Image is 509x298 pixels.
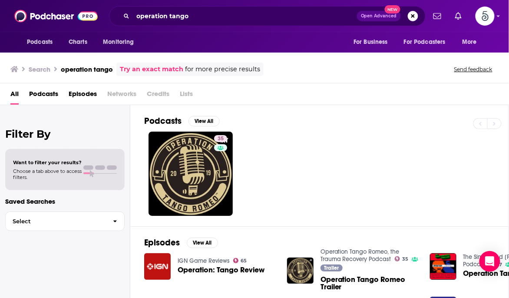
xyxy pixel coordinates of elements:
span: 65 [241,259,247,263]
a: Operation: Tango Review [178,266,264,274]
a: Episodes [69,87,97,105]
img: Operation Tango [430,253,456,280]
span: Logged in as Spiral5-G2 [476,7,495,26]
button: View All [187,238,218,248]
a: Try an exact match [120,64,183,74]
h2: Filter By [5,128,125,140]
div: Search podcasts, credits, & more... [109,6,426,26]
a: 35 [214,135,227,142]
a: Show notifications dropdown [430,9,445,23]
a: 35 [149,132,233,216]
a: 65 [233,258,247,263]
a: EpisodesView All [144,237,218,248]
img: Operation: Tango Review [144,253,171,280]
span: Open Advanced [361,14,397,18]
button: open menu [21,34,64,50]
a: 35 [395,256,409,262]
a: Operation Tango Romeo, the Trauma Recovery Podcast [321,248,400,263]
span: For Podcasters [404,36,446,48]
h2: Podcasts [144,116,182,126]
button: open menu [398,34,458,50]
button: open menu [456,34,488,50]
p: Saved Searches [5,197,125,205]
button: Select [5,212,125,231]
h3: Search [29,65,50,73]
span: Want to filter your results? [13,159,82,166]
a: Operation Tango Romeo Trailer [321,276,420,291]
button: Open AdvancedNew [357,11,401,21]
a: All [10,87,19,105]
span: Trailer [324,265,339,271]
div: Open Intercom Messenger [479,251,500,272]
button: open menu [347,34,399,50]
span: Podcasts [27,36,53,48]
span: Choose a tab above to access filters. [13,168,82,180]
span: Credits [147,87,169,105]
span: Networks [107,87,136,105]
span: Monitoring [103,36,134,48]
span: Lists [180,87,193,105]
span: 35 [218,135,224,143]
a: Show notifications dropdown [452,9,465,23]
span: 35 [402,257,408,261]
button: open menu [97,34,145,50]
a: Charts [63,34,93,50]
img: User Profile [476,7,495,26]
button: Show profile menu [476,7,495,26]
span: Charts [69,36,87,48]
span: More [463,36,477,48]
button: Send feedback [452,66,495,73]
span: for more precise results [185,64,260,74]
span: New [385,5,400,13]
img: Operation Tango Romeo Trailer [287,258,314,284]
span: Select [6,219,106,224]
h2: Episodes [144,237,180,248]
input: Search podcasts, credits, & more... [133,9,357,23]
a: PodcastsView All [144,116,220,126]
a: Podcasts [29,87,58,105]
h3: operation tango [61,65,113,73]
button: View All [188,116,220,126]
span: For Business [354,36,388,48]
img: Podchaser - Follow, Share and Rate Podcasts [14,8,98,24]
a: IGN Game Reviews [178,257,230,265]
